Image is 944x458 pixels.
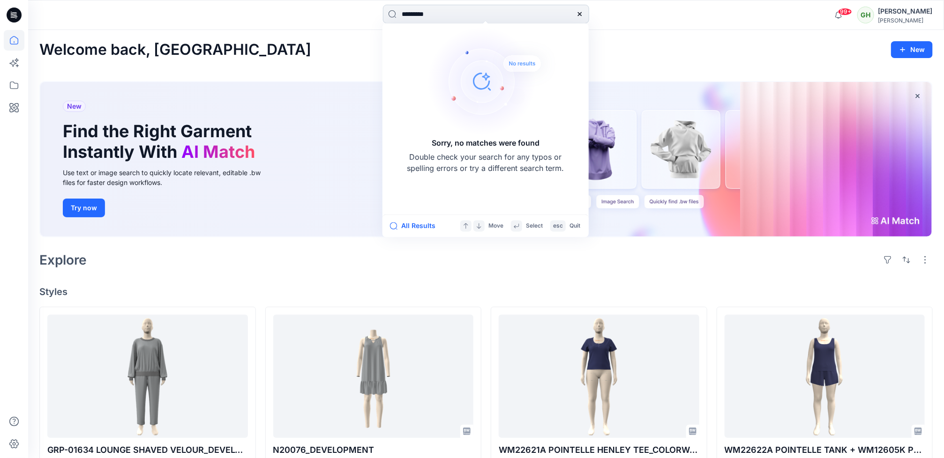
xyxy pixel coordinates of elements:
[838,8,852,15] span: 99+
[427,25,559,138] img: Sorry, no matches were found
[569,221,580,231] p: Quit
[390,221,442,232] button: All Results
[47,315,248,438] a: GRP-01634 LOUNGE SHAVED VELOUR_DEVELOPMENT
[47,443,248,457] p: GRP-01634 LOUNGE SHAVED VELOUR_DEVELOPMENT
[39,252,87,267] h2: Explore
[273,443,474,457] p: N20076_DEVELOPMENT
[857,7,874,23] div: GH
[63,168,274,187] div: Use text or image search to quickly locate relevant, editable .bw files for faster design workflows.
[891,41,933,58] button: New
[878,6,932,17] div: [PERSON_NAME]
[63,121,260,162] h1: Find the Right Garment Instantly With
[63,199,105,217] button: Try now
[725,443,925,457] p: WM22622A POINTELLE TANK + WM12605K POINTELLE SHORT -w- PICOT_COLORWAY REV1
[432,138,539,149] h5: Sorry, no matches were found
[39,286,933,297] h4: Styles
[67,101,82,112] span: New
[499,315,699,438] a: WM22621A POINTELLE HENLEY TEE_COLORWAY_REV8
[878,17,932,24] div: [PERSON_NAME]
[526,221,543,231] p: Select
[553,221,563,231] p: esc
[273,315,474,438] a: N20076_DEVELOPMENT
[499,443,699,457] p: WM22621A POINTELLE HENLEY TEE_COLORWAY_REV8
[725,315,925,438] a: WM22622A POINTELLE TANK + WM12605K POINTELLE SHORT -w- PICOT_COLORWAY REV1
[406,152,565,174] p: Double check your search for any typos or spelling errors or try a different search term.
[488,221,503,231] p: Move
[181,141,255,162] span: AI Match
[39,41,311,59] h2: Welcome back, [GEOGRAPHIC_DATA]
